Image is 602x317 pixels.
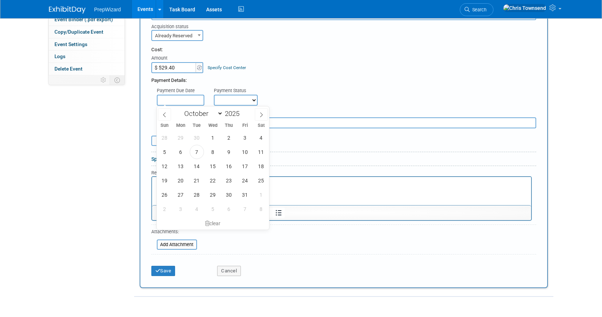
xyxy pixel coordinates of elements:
span: Logs [54,53,65,59]
span: Fri [237,123,253,128]
iframe: Rich Text Area [152,177,531,205]
span: Tue [189,123,205,128]
span: October 15, 2025 [206,159,220,173]
div: Attachments: [151,229,197,237]
span: October 28, 2025 [190,188,204,202]
span: Sat [253,123,269,128]
input: Year [223,109,245,118]
span: November 2, 2025 [158,202,172,216]
span: October 8, 2025 [206,145,220,159]
span: October 1, 2025 [206,131,220,145]
div: Reservation Notes/Details: [151,169,532,176]
span: October 27, 2025 [174,188,188,202]
span: November 3, 2025 [174,202,188,216]
a: Specify Vendor/Order Info [151,156,212,162]
a: Search [460,3,493,16]
a: Event Binder (.pdf export) [49,14,125,26]
span: October 5, 2025 [158,145,172,159]
span: September 29, 2025 [174,131,188,145]
a: Specify Cost Center [208,65,246,70]
span: October 24, 2025 [238,173,252,188]
span: October 17, 2025 [238,159,252,173]
img: Chris Townsend [503,4,546,12]
span: October 25, 2025 [254,173,268,188]
td: Toggle Event Tabs [110,75,125,85]
span: Thu [221,123,237,128]
div: Payment Status [214,87,263,95]
span: October 10, 2025 [238,145,252,159]
span: Wed [205,123,221,128]
span: October 6, 2025 [174,145,188,159]
div: Payment Due Date [157,87,203,95]
span: October 22, 2025 [206,173,220,188]
img: ExhibitDay [49,6,86,14]
span: November 4, 2025 [190,202,204,216]
span: October 7, 2025 [190,145,204,159]
span: Copy/Duplicate Event [54,29,103,35]
span: Already Reserved [151,30,203,41]
span: Search [470,7,486,12]
span: October 19, 2025 [158,173,172,188]
span: October 4, 2025 [254,131,268,145]
span: October 31, 2025 [238,188,252,202]
div: Payment Details: [151,73,536,84]
button: Numbered list [260,208,272,218]
a: Delete Event [49,63,125,75]
span: October 16, 2025 [222,159,236,173]
td: Personalize Event Tab Strip [97,75,110,85]
div: clear [157,217,269,230]
span: October 14, 2025 [190,159,204,173]
div: Acquisition status [151,20,207,30]
span: Mon [173,123,189,128]
span: October 20, 2025 [174,173,188,188]
span: September 30, 2025 [190,131,204,145]
div: Amount [151,55,204,62]
span: November 7, 2025 [238,202,252,216]
a: Event Settings [49,38,125,50]
span: October 9, 2025 [222,145,236,159]
a: Logs [49,50,125,63]
span: October 18, 2025 [254,159,268,173]
button: Cancel [217,266,241,276]
span: Sun [157,123,173,128]
span: October 3, 2025 [238,131,252,145]
span: October 21, 2025 [190,173,204,188]
span: October 13, 2025 [174,159,188,173]
a: Copy/Duplicate Event [49,26,125,38]
button: Bullet list [272,208,285,218]
span: Delete Event [54,66,83,72]
div: Cost: [151,46,536,53]
span: Event Settings [54,41,87,47]
select: Month [181,109,223,118]
span: October 23, 2025 [222,173,236,188]
span: Already Reserved [152,31,202,41]
button: Save [151,266,175,276]
span: October 12, 2025 [158,159,172,173]
span: November 8, 2025 [254,202,268,216]
span: October 11, 2025 [254,145,268,159]
span: October 2, 2025 [222,131,236,145]
span: October 29, 2025 [206,188,220,202]
span: October 30, 2025 [222,188,236,202]
span: October 26, 2025 [158,188,172,202]
button: Insert/edit link [156,208,169,218]
span: Event Binder (.pdf export) [54,16,113,22]
span: PrepWizard [94,7,121,12]
span: September 28, 2025 [158,131,172,145]
span: November 6, 2025 [222,202,236,216]
span: November 1, 2025 [254,188,268,202]
div: Payment Notes [157,110,536,117]
span: November 5, 2025 [206,202,220,216]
